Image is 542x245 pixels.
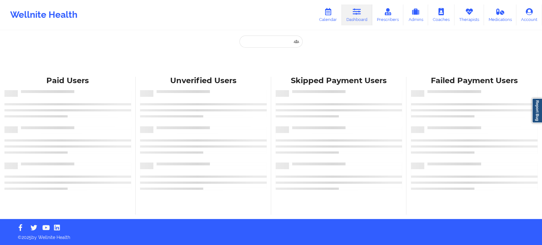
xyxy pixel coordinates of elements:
[484,4,517,25] a: Medications
[403,4,428,25] a: Admins
[454,4,484,25] a: Therapists
[372,4,404,25] a: Prescribers
[516,4,542,25] a: Account
[314,4,342,25] a: Calendar
[13,230,529,241] p: © 2025 by Wellnite Health
[4,76,131,86] div: Paid Users
[428,4,454,25] a: Coaches
[276,76,402,86] div: Skipped Payment Users
[342,4,372,25] a: Dashboard
[411,76,538,86] div: Failed Payment Users
[532,98,542,123] a: Report Bug
[140,76,267,86] div: Unverified Users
